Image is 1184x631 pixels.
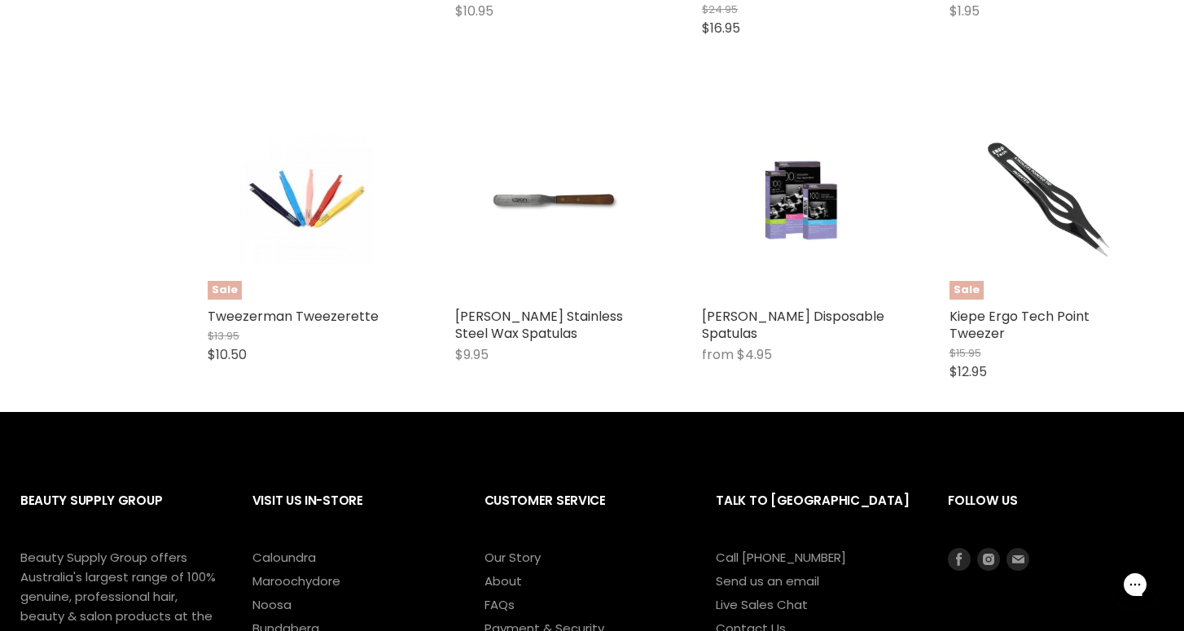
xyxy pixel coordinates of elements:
[949,362,987,381] span: $12.95
[737,345,772,364] span: $4.95
[252,572,340,589] a: Maroochydore
[949,345,981,361] span: $15.95
[982,101,1114,300] img: Kiepe Ergo Tech Point Tweezer
[716,549,846,566] a: Call [PHONE_NUMBER]
[949,2,980,20] span: $1.95
[702,101,901,300] a: Caron Disposable Spatulas
[702,307,884,343] a: [PERSON_NAME] Disposable Spatulas
[208,328,239,344] span: $13.95
[716,480,915,548] h2: Talk to [GEOGRAPHIC_DATA]
[485,572,522,589] a: About
[208,307,379,326] a: Tweezerman Tweezerette
[949,281,984,300] span: Sale
[1103,554,1168,615] iframe: Gorgias live chat messenger
[716,572,819,589] a: Send us an email
[485,596,515,613] a: FAQs
[208,281,242,300] span: Sale
[208,101,406,300] a: Tweezerman TweezeretteSale
[455,307,623,343] a: [PERSON_NAME] Stainless Steel Wax Spatulas
[241,101,373,300] img: Tweezerman Tweezerette
[485,480,684,548] h2: Customer Service
[702,345,734,364] span: from
[949,307,1090,343] a: Kiepe Ergo Tech Point Tweezer
[455,101,654,300] a: Caron Stainless Steel Wax Spatulas
[702,2,738,17] span: $24.95
[716,596,808,613] a: Live Sales Chat
[949,101,1148,300] a: Kiepe Ergo Tech Point TweezerSale
[252,596,292,613] a: Noosa
[208,345,247,364] span: $10.50
[488,101,620,300] img: Caron Stainless Steel Wax Spatulas
[702,19,740,37] span: $16.95
[735,101,867,300] img: Caron Disposable Spatulas
[948,480,1164,548] h2: Follow us
[20,480,220,548] h2: Beauty Supply Group
[455,2,493,20] span: $10.95
[485,549,541,566] a: Our Story
[252,549,316,566] a: Caloundra
[252,480,452,548] h2: Visit Us In-Store
[455,345,489,364] span: $9.95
